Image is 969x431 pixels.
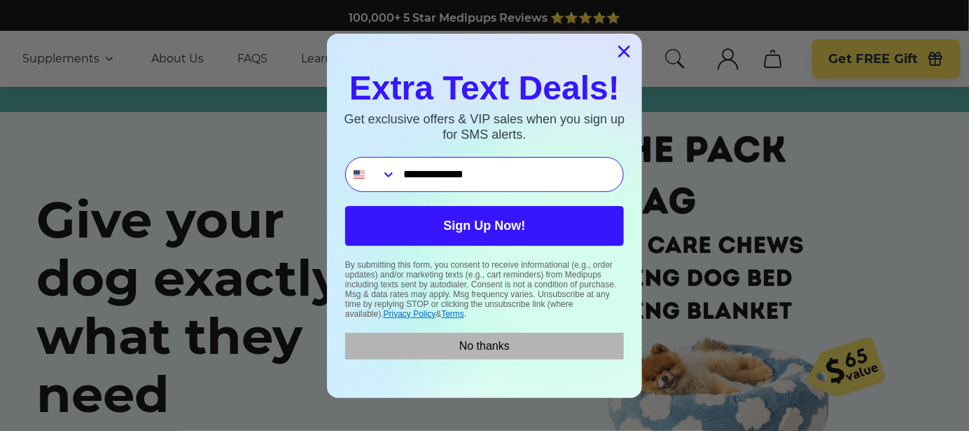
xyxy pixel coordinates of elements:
[384,309,436,319] a: Privacy Policy
[441,309,464,319] a: Terms
[341,112,628,142] p: Get exclusive offers & VIP sales when you sign up for SMS alerts.
[354,169,365,180] img: United States
[345,333,624,360] button: No thanks
[345,206,624,246] button: Sign Up Now!
[349,69,620,107] span: Extra Text Deals!
[345,260,624,319] p: By submitting this form, you consent to receive informational (e.g., order updates) and/or market...
[346,158,396,191] button: Search Countries
[612,39,636,64] button: Close dialog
